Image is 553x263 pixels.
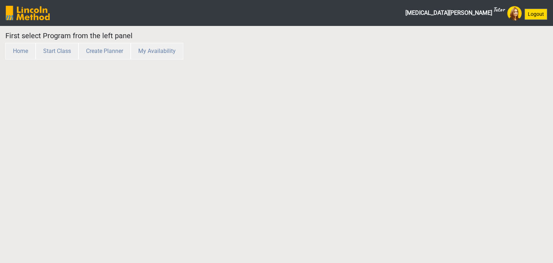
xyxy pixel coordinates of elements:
a: Start Class [36,48,78,54]
button: Start Class [36,43,78,59]
img: SGY6awQAAAABJRU5ErkJggg== [6,6,50,20]
img: Avatar [507,6,522,21]
button: Create Planner [78,43,131,59]
sup: Tutor [493,5,504,13]
span: [MEDICAL_DATA][PERSON_NAME] [405,6,504,20]
button: Logout [525,9,547,20]
a: Home [5,48,36,54]
a: Create Planner [78,48,131,54]
a: My Availability [131,48,183,54]
h5: First select Program from the left panel [5,31,409,40]
button: My Availability [131,43,183,59]
button: Home [5,43,36,59]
